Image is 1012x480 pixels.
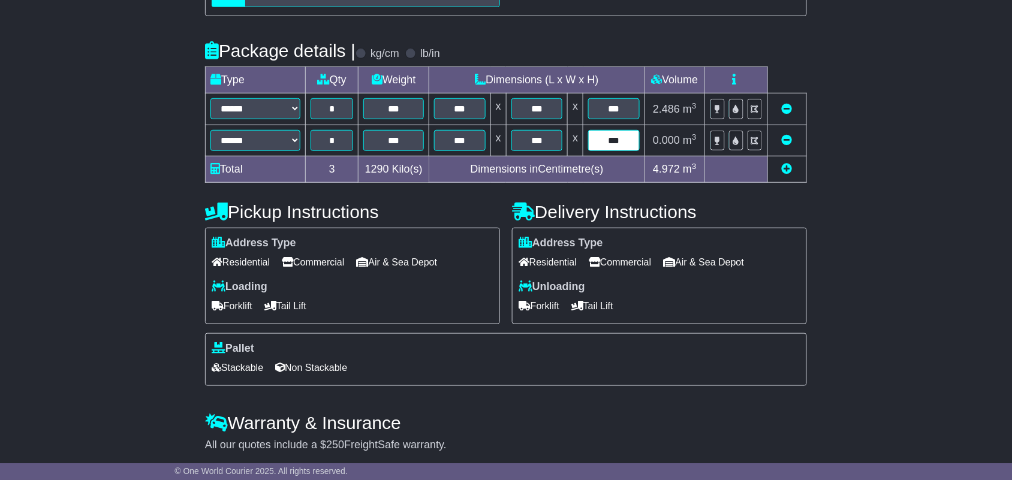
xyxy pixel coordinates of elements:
span: m [683,134,697,146]
span: 0.000 [653,134,680,146]
td: x [490,125,506,156]
td: Kilo(s) [359,156,429,183]
span: Commercial [282,253,344,271]
span: 2.486 [653,103,680,115]
sup: 3 [692,132,697,141]
td: Dimensions in Centimetre(s) [429,156,645,183]
label: Address Type [519,237,603,250]
span: Residential [519,253,577,271]
h4: Delivery Instructions [512,202,807,222]
span: Commercial [589,253,651,271]
span: Forklift [212,297,252,315]
td: x [568,125,583,156]
label: Pallet [212,342,254,355]
label: Loading [212,280,267,294]
label: Unloading [519,280,585,294]
span: 4.972 [653,163,680,175]
span: Tail Lift [264,297,306,315]
span: Air & Sea Depot [357,253,438,271]
td: Dimensions (L x W x H) [429,67,645,93]
a: Remove this item [782,103,793,115]
span: m [683,103,697,115]
span: 250 [326,439,344,451]
td: Volume [644,67,704,93]
span: Tail Lift [571,297,613,315]
a: Add new item [782,163,793,175]
td: Total [206,156,306,183]
span: Residential [212,253,270,271]
td: x [568,93,583,125]
sup: 3 [692,101,697,110]
td: Type [206,67,306,93]
span: Air & Sea Depot [664,253,745,271]
h4: Package details | [205,41,356,61]
span: m [683,163,697,175]
a: Remove this item [782,134,793,146]
span: © One World Courier 2025. All rights reserved. [174,466,348,476]
div: All our quotes include a $ FreightSafe warranty. [205,439,807,452]
td: Weight [359,67,429,93]
label: Address Type [212,237,296,250]
td: 3 [306,156,359,183]
td: Qty [306,67,359,93]
label: kg/cm [371,47,399,61]
sup: 3 [692,162,697,171]
span: 1290 [365,163,389,175]
span: Forklift [519,297,559,315]
h4: Warranty & Insurance [205,413,807,433]
span: Stackable [212,358,263,377]
h4: Pickup Instructions [205,202,500,222]
td: x [490,93,506,125]
span: Non Stackable [275,358,347,377]
label: lb/in [420,47,440,61]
